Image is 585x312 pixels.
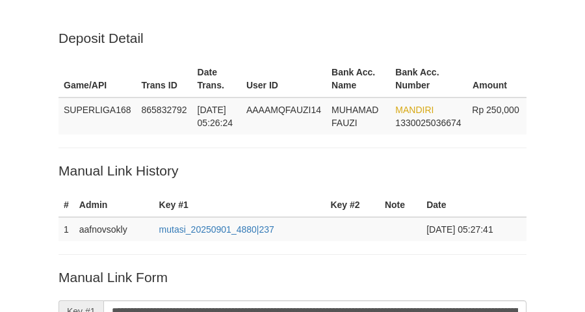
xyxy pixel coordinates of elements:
[331,105,378,128] span: MUHAMAD FAUZI
[325,193,379,217] th: Key #2
[395,118,461,128] span: Copy 1330025036674 to clipboard
[58,29,526,47] p: Deposit Detail
[159,224,274,235] a: mutasi_20250901_4880|237
[198,105,233,128] span: [DATE] 05:26:24
[58,193,74,217] th: #
[472,105,519,115] span: Rp 250,000
[241,60,326,97] th: User ID
[390,60,467,97] th: Bank Acc. Number
[58,217,74,241] td: 1
[421,217,526,241] td: [DATE] 05:27:41
[136,60,192,97] th: Trans ID
[58,97,136,135] td: SUPERLIGA168
[246,105,321,115] span: AAAAMQFAUZI14
[380,193,421,217] th: Note
[58,60,136,97] th: Game/API
[58,161,526,180] p: Manual Link History
[136,97,192,135] td: 865832792
[154,193,326,217] th: Key #1
[421,193,526,217] th: Date
[74,193,154,217] th: Admin
[395,105,434,115] span: MANDIRI
[58,268,526,287] p: Manual Link Form
[326,60,390,97] th: Bank Acc. Name
[74,217,154,241] td: aafnovsokly
[467,60,526,97] th: Amount
[192,60,241,97] th: Date Trans.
